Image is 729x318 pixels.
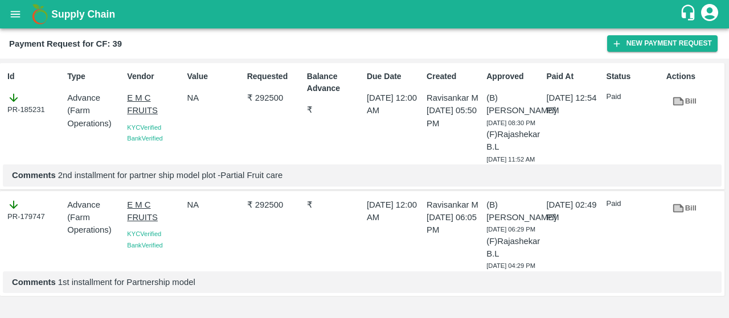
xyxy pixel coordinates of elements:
[12,169,712,181] p: 2nd installment for partner ship model plot -Partial Fruit care
[307,104,362,116] p: ₹
[12,278,56,287] b: Comments
[127,135,162,142] span: Bank Verified
[127,199,182,224] p: E M C FRUITS
[367,92,422,117] p: [DATE] 12:00 AM
[666,199,703,218] a: Bill
[486,92,542,117] p: (B) [PERSON_NAME]
[607,199,662,209] p: Paid
[247,71,302,82] p: Requested
[187,199,242,211] p: NA
[666,71,722,82] p: Actions
[67,199,122,211] p: Advance
[546,199,601,224] p: [DATE] 02:49 PM
[486,71,542,82] p: Approved
[7,199,63,222] div: PR-179747
[367,199,422,224] p: [DATE] 12:00 AM
[699,2,720,26] div: account of current user
[247,92,302,104] p: ₹ 292500
[666,92,703,111] a: Bill
[187,92,242,104] p: NA
[187,71,242,82] p: Value
[486,262,535,269] span: [DATE] 04:29 PM
[427,104,482,130] p: [DATE] 05:50 PM
[546,92,601,117] p: [DATE] 12:54 PM
[679,4,699,24] div: customer-support
[486,119,535,126] span: [DATE] 08:30 PM
[127,230,161,237] span: KYC Verified
[427,92,482,104] p: Ravisankar M
[427,71,482,82] p: Created
[12,171,56,180] b: Comments
[367,71,422,82] p: Due Date
[427,211,482,237] p: [DATE] 06:05 PM
[127,124,161,131] span: KYC Verified
[7,92,63,115] div: PR-185231
[486,235,542,261] p: (F) Rajashekar B.L
[427,199,482,211] p: Ravisankar M
[7,71,63,82] p: Id
[51,9,115,20] b: Supply Chain
[127,71,182,82] p: Vendor
[607,71,662,82] p: Status
[67,211,122,237] p: ( Farm Operations )
[28,3,51,26] img: logo
[67,71,122,82] p: Type
[307,71,362,94] p: Balance Advance
[486,226,535,233] span: [DATE] 06:29 PM
[486,156,535,163] span: [DATE] 11:52 AM
[127,92,182,117] p: E M C FRUITS
[607,35,718,52] button: New Payment Request
[2,1,28,27] button: open drawer
[247,199,302,211] p: ₹ 292500
[67,92,122,104] p: Advance
[607,92,662,102] p: Paid
[307,199,362,211] p: ₹
[486,199,542,224] p: (B) [PERSON_NAME]
[12,276,712,288] p: 1st installment for Partnership model
[67,104,122,130] p: ( Farm Operations )
[486,128,542,154] p: (F) Rajashekar B.L
[127,242,162,249] span: Bank Verified
[51,6,679,22] a: Supply Chain
[546,71,601,82] p: Paid At
[9,39,122,48] b: Payment Request for CF: 39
